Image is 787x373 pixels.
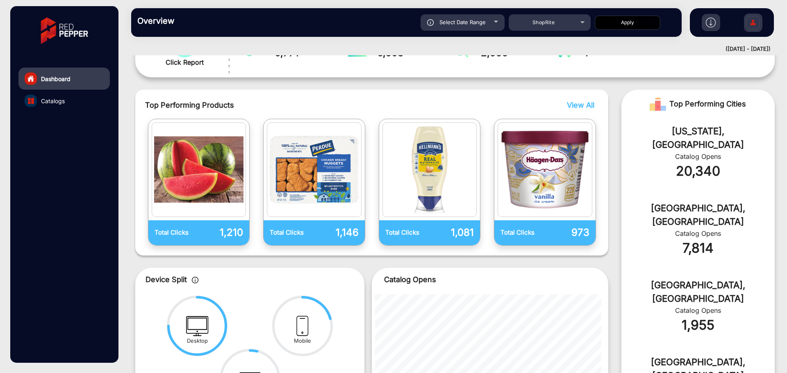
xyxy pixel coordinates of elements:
a: Catalogs [18,90,110,112]
button: Apply [595,16,660,30]
img: catalog [385,125,475,215]
div: Catalog Opens [634,228,762,238]
img: catalog [28,98,34,104]
span: Top Performing Cities [669,96,746,112]
div: [GEOGRAPHIC_DATA], [GEOGRAPHIC_DATA] [634,278,762,305]
img: Rank image [650,96,666,112]
p: Total Clicks [500,228,545,237]
span: Click Report [166,57,204,67]
img: Sign%20Up.svg [744,9,762,38]
p: Total Clicks [155,228,199,237]
p: Catalog Opens [384,274,596,285]
div: 20,340 [634,161,762,181]
img: catalog [154,125,244,215]
img: catalog [269,125,359,215]
p: 973 [545,225,589,240]
button: View All [565,99,592,111]
p: Total Clicks [270,228,314,237]
div: 7,814 [634,238,762,258]
div: Catalog Opens [634,305,762,315]
img: catalog [500,125,590,215]
img: h2download.svg [706,18,716,27]
div: 1,955 [634,315,762,335]
span: Device Split [146,275,187,284]
span: Select Date Range [439,19,486,25]
span: Catalogs [41,97,65,105]
img: icon [192,277,199,283]
div: [US_STATE], [GEOGRAPHIC_DATA] [634,124,762,151]
div: Catalog Opens [634,151,762,161]
div: ([DATE] - [DATE]) [123,45,771,53]
div: [GEOGRAPHIC_DATA], [GEOGRAPHIC_DATA] [634,201,762,228]
p: Total Clicks [385,228,430,237]
img: vmg-logo [35,10,94,51]
img: icon [427,19,434,26]
span: Top Performing Products [145,99,491,111]
img: home [27,75,34,82]
span: Dashboard [41,75,71,83]
span: View All [567,101,594,109]
p: 1,081 [430,225,474,240]
span: ShopRite [532,19,555,25]
p: 1,210 [199,225,243,240]
h3: Overview [137,16,252,26]
a: Dashboard [18,68,110,90]
p: 1,146 [314,225,358,240]
div: Desktop [187,337,208,345]
div: Mobile [294,337,311,345]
